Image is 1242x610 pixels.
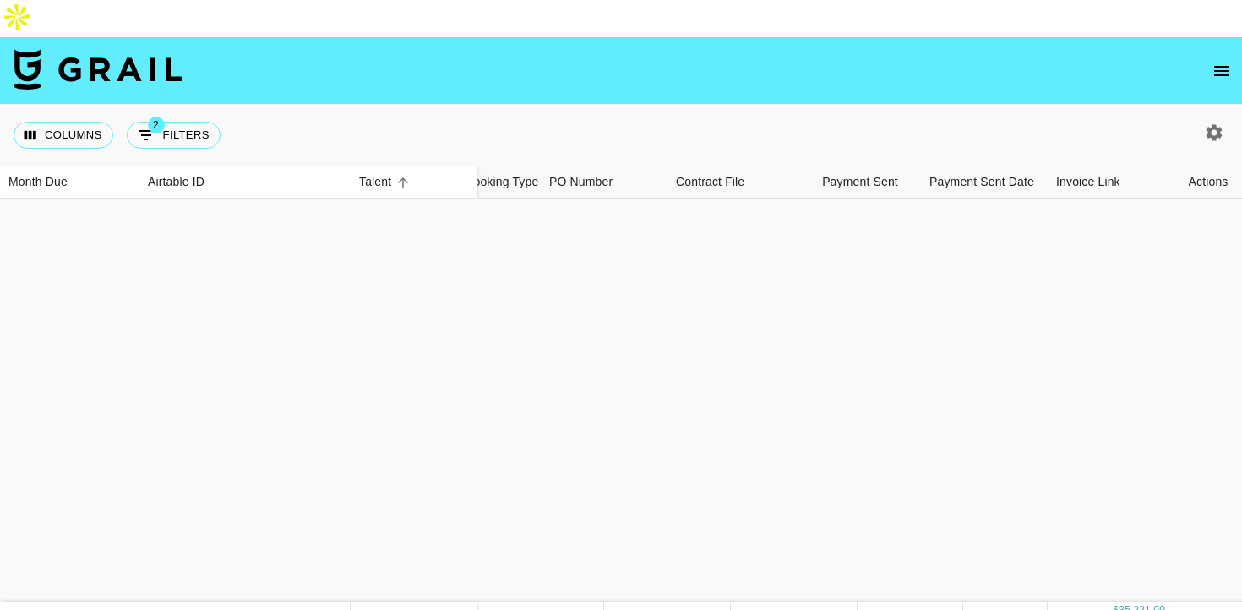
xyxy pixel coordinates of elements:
div: Talent [359,166,391,199]
div: Payment Sent [794,166,921,199]
div: Special Booking Type [422,166,538,199]
img: Grail Talent [14,49,182,90]
div: PO Number [549,166,613,199]
div: Contract File [667,166,794,199]
div: Invoice Link [1048,166,1174,199]
button: Select columns [14,122,113,149]
span: 2 [148,117,165,133]
div: Contract File [676,166,744,199]
div: PO Number [541,166,667,199]
div: Special Booking Type [414,166,541,199]
button: Show filters [127,122,221,149]
div: Payment Sent [822,166,898,199]
div: Airtable ID [148,166,204,199]
div: Talent [351,166,477,199]
div: Actions [1189,166,1228,199]
div: Month Due [8,166,68,199]
div: Payment Sent Date [929,166,1034,199]
div: Payment Sent Date [921,166,1048,199]
button: Sort [391,171,415,194]
div: Airtable ID [139,166,351,199]
button: open drawer [1205,54,1239,88]
div: Actions [1174,166,1242,199]
div: Invoice Link [1056,166,1120,199]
